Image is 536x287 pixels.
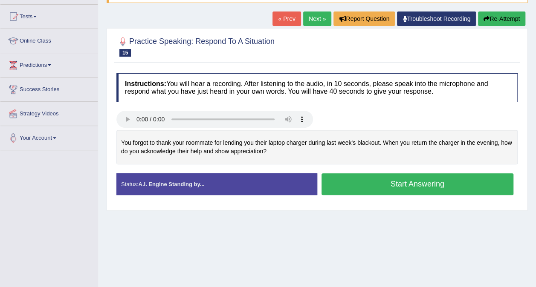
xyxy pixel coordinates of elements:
[119,49,131,57] span: 15
[0,29,98,50] a: Online Class
[0,77,98,99] a: Success Stories
[0,102,98,123] a: Strategy Videos
[0,126,98,147] a: Your Account
[125,80,166,87] b: Instructions:
[478,11,525,26] button: Re-Attempt
[322,173,514,195] button: Start Answering
[0,5,98,26] a: Tests
[333,11,395,26] button: Report Question
[116,130,518,164] div: You forgot to thank your roommate for lending you their laptop charger during last week's blackou...
[272,11,301,26] a: « Prev
[138,181,204,187] strong: A.I. Engine Standing by...
[0,53,98,75] a: Predictions
[303,11,331,26] a: Next »
[116,173,317,195] div: Status:
[116,35,275,57] h2: Practice Speaking: Respond To A Situation
[116,73,518,102] h4: You will hear a recording. After listening to the audio, in 10 seconds, please speak into the mic...
[397,11,476,26] a: Troubleshoot Recording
